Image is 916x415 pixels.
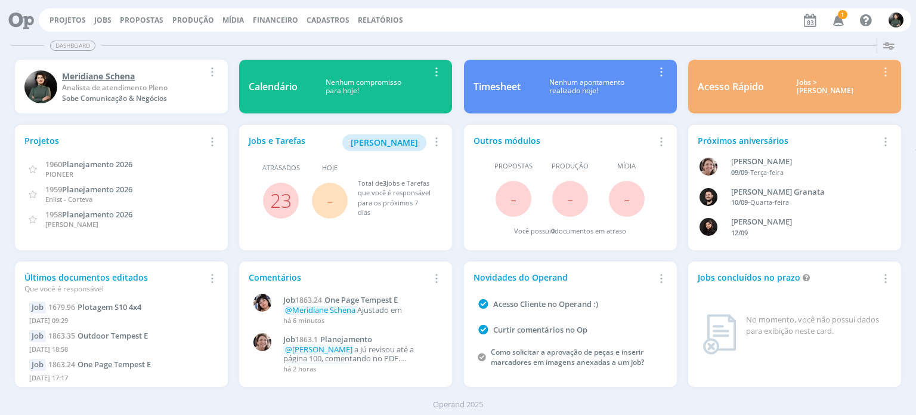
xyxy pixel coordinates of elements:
a: Financeiro [253,15,298,25]
span: 1863.1 [295,334,318,345]
a: Produção [172,15,214,25]
div: Aline Beatriz Jackisch [731,156,878,168]
a: Acesso Cliente no Operand :) [493,299,598,309]
span: 1960 [45,159,62,170]
span: Planejamento 2026 [62,184,132,195]
span: Hoje [322,163,338,173]
a: Projetos [49,15,86,25]
div: Jobs concluídos no prazo [698,271,878,284]
span: 1959 [45,184,62,195]
span: 09/09 [731,168,748,177]
div: Sobe Comunicação & Negócios [62,93,205,104]
img: L [700,218,717,236]
span: Propostas [120,15,163,25]
span: 0 [551,226,555,235]
span: Terça-feira [750,168,784,177]
span: PIONEER [45,170,73,179]
a: Relatórios [358,15,403,25]
img: M [889,13,903,27]
span: 1679.96 [48,302,75,312]
div: Jobs e Tarefas [249,134,429,151]
span: [PERSON_NAME] [45,220,98,229]
div: Meridiane Schena [62,70,205,82]
div: Job [29,330,46,342]
button: Projetos [46,16,89,25]
img: A [253,333,271,351]
button: Jobs [91,16,115,25]
div: Luana da Silva de Andrade [731,216,878,228]
span: - [624,186,630,211]
span: 3 [383,179,386,187]
div: Job [29,302,46,313]
span: 1958 [45,209,62,220]
span: Produção [552,161,589,171]
button: [PERSON_NAME] [342,134,426,151]
span: há 2 horas [283,364,316,373]
div: - [731,168,878,178]
div: Novidades do Operand [474,271,654,284]
span: - [327,187,333,213]
span: Plotagem S10 4x4 [78,302,141,312]
span: Outdoor Tempest E [78,330,148,341]
div: Calendário [249,79,298,94]
img: E [253,294,271,312]
div: Nenhum apontamento realizado hoje! [521,78,654,96]
span: 1863.35 [48,331,75,341]
div: Últimos documentos editados [24,271,205,294]
a: MMeridiane SchenaAnalista de atendimento PlenoSobe Comunicação & Negócios [15,60,228,113]
a: 1960Planejamento 2026 [45,158,132,170]
button: Relatórios [354,16,407,25]
span: - [510,186,516,211]
a: TimesheetNenhum apontamentorealizado hoje! [464,60,677,113]
a: 1679.96Plotagem S10 4x4 [48,302,141,312]
div: Nenhum compromisso para hoje! [298,78,429,96]
button: Financeiro [249,16,302,25]
div: Bruno Corralo Granata [731,186,878,198]
button: Cadastros [303,16,353,25]
a: Como solicitar a aprovação de peças e inserir marcadores em imagens anexadas a um job? [491,347,644,367]
span: 1863.24 [295,295,322,305]
a: 1863.24One Page Tempest E [48,359,151,370]
a: Jobs [94,15,112,25]
div: [DATE] 09:29 [29,313,213,331]
span: Propostas [494,161,533,171]
span: Quarta-feira [750,198,789,207]
div: Comentários [249,271,429,284]
div: Acesso Rápido [698,79,764,94]
a: [PERSON_NAME] [342,136,426,147]
div: Timesheet [474,79,521,94]
span: - [567,186,573,211]
span: @[PERSON_NAME] [285,362,352,373]
a: 23 [270,187,292,213]
div: Que você é responsável [24,284,205,294]
span: [PERSON_NAME] [351,137,418,148]
span: Mídia [617,161,636,171]
div: [DATE] 18:58 [29,342,213,359]
a: 1959Planejamento 2026 [45,183,132,195]
img: A [700,158,717,176]
div: - [731,198,878,208]
span: Enlist - Corteva [45,195,92,204]
p: Ajustado em [283,306,437,315]
span: @[PERSON_NAME] [285,344,352,355]
span: 1863.24 [48,359,75,370]
button: M [888,10,904,30]
span: 10/09 [731,198,748,207]
a: 1863.35Outdoor Tempest E [48,330,148,341]
span: Planejamento 2026 [62,159,132,170]
button: Produção [169,16,218,25]
span: 1 [838,10,847,19]
div: Jobs > [PERSON_NAME] [773,78,878,96]
span: Cadastros [307,15,349,25]
a: Curtir comentários no Op [493,324,587,335]
span: Planejamento 2026 [62,209,132,220]
div: Job [29,359,46,371]
div: Você possui documentos em atraso [514,226,626,236]
span: One Page Tempest E [78,359,151,370]
img: M [24,70,57,103]
span: Atrasados [262,163,300,173]
img: dashboard_not_found.png [703,314,736,355]
p: a Jú revisou até a página 100, comentando no PDF. [283,345,437,364]
a: Mídia [222,15,244,25]
span: há 6 minutos [283,316,324,325]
